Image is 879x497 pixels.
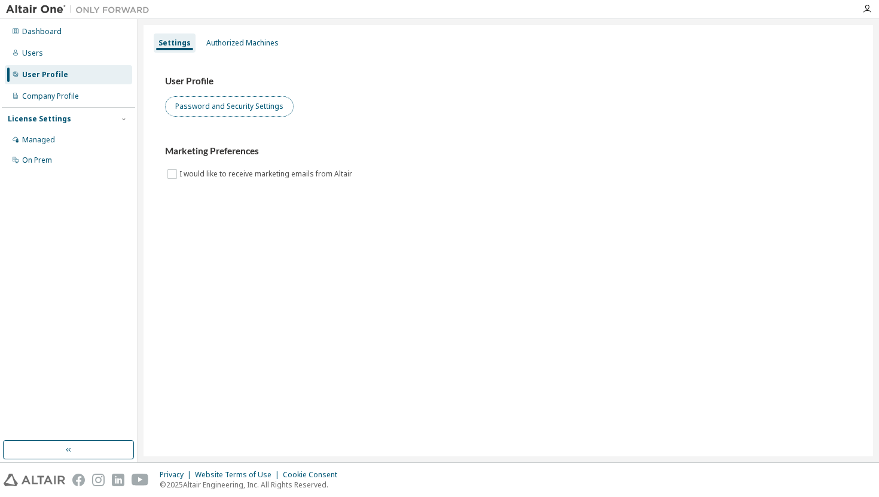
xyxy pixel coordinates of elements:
[165,75,851,87] h3: User Profile
[4,474,65,486] img: altair_logo.svg
[22,155,52,165] div: On Prem
[158,38,191,48] div: Settings
[160,470,195,480] div: Privacy
[22,70,68,80] div: User Profile
[6,4,155,16] img: Altair One
[165,96,294,117] button: Password and Security Settings
[22,135,55,145] div: Managed
[283,470,344,480] div: Cookie Consent
[112,474,124,486] img: linkedin.svg
[22,48,43,58] div: Users
[195,470,283,480] div: Website Terms of Use
[92,474,105,486] img: instagram.svg
[179,167,355,181] label: I would like to receive marketing emails from Altair
[22,27,62,36] div: Dashboard
[22,92,79,101] div: Company Profile
[160,480,344,490] p: © 2025 Altair Engineering, Inc. All Rights Reserved.
[72,474,85,486] img: facebook.svg
[132,474,149,486] img: youtube.svg
[206,38,279,48] div: Authorized Machines
[165,145,851,157] h3: Marketing Preferences
[8,114,71,124] div: License Settings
